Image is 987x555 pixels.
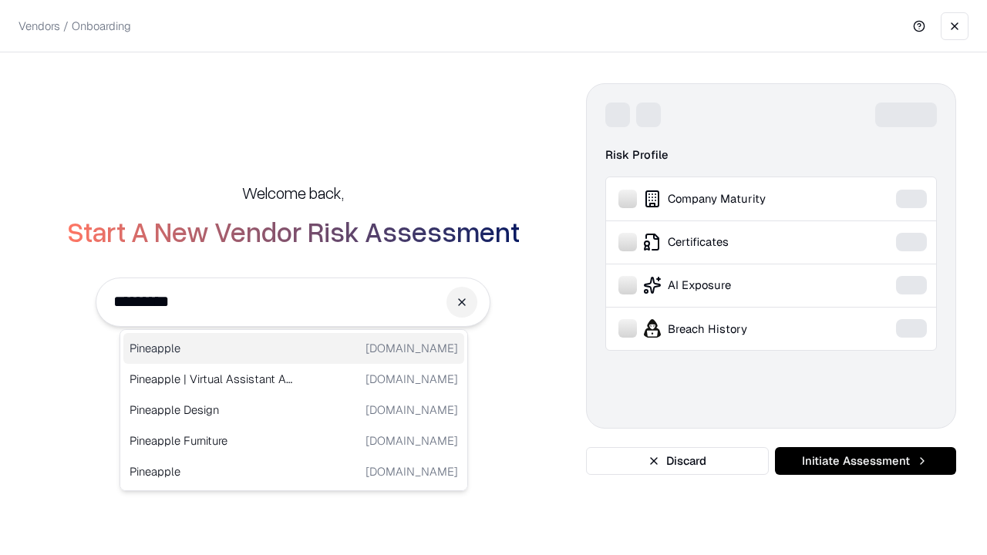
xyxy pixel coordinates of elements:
[365,432,458,449] p: [DOMAIN_NAME]
[365,402,458,418] p: [DOMAIN_NAME]
[130,463,294,479] p: Pineapple
[775,447,956,475] button: Initiate Assessment
[19,18,131,34] p: Vendors / Onboarding
[365,371,458,387] p: [DOMAIN_NAME]
[130,371,294,387] p: Pineapple | Virtual Assistant Agency
[618,319,851,338] div: Breach History
[130,402,294,418] p: Pineapple Design
[130,340,294,356] p: Pineapple
[130,432,294,449] p: Pineapple Furniture
[586,447,769,475] button: Discard
[618,276,851,294] div: AI Exposure
[618,233,851,251] div: Certificates
[365,463,458,479] p: [DOMAIN_NAME]
[618,190,851,208] div: Company Maturity
[605,146,937,164] div: Risk Profile
[365,340,458,356] p: [DOMAIN_NAME]
[120,329,468,491] div: Suggestions
[67,216,520,247] h2: Start A New Vendor Risk Assessment
[242,182,344,203] h5: Welcome back,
